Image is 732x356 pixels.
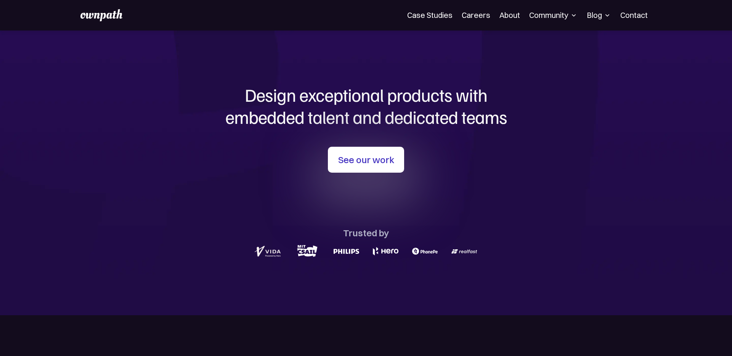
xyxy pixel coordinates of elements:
[620,11,648,20] a: Contact
[328,147,404,173] a: See our work
[529,11,578,20] div: Community
[343,228,389,238] div: Trusted by
[407,11,453,20] a: Case Studies
[499,11,520,20] a: About
[587,11,611,20] div: Blog
[462,11,490,20] a: Careers
[183,84,549,128] h1: Design exceptional products with embedded talent and dedicated teams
